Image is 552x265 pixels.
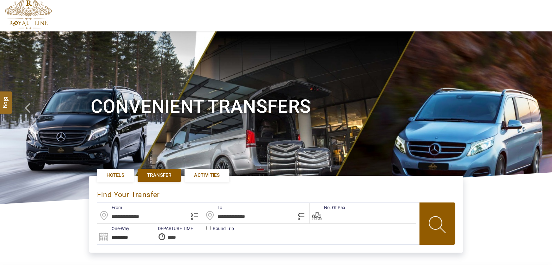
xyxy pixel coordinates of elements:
h1: Convenient Transfers [91,95,462,118]
span: Hotels [107,172,124,179]
label: DEPARTURE TIME [155,225,193,232]
a: Transfer [138,169,181,182]
label: One-Way [97,225,129,232]
label: To [203,204,222,211]
a: Hotels [97,169,134,182]
label: No. Of Pax [310,204,345,211]
a: Activities [185,169,229,182]
label: From [97,204,122,211]
div: Find Your Transfer [97,184,161,202]
span: Activities [194,172,220,179]
span: Transfer [147,172,171,179]
label: Round Trip [203,225,213,232]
